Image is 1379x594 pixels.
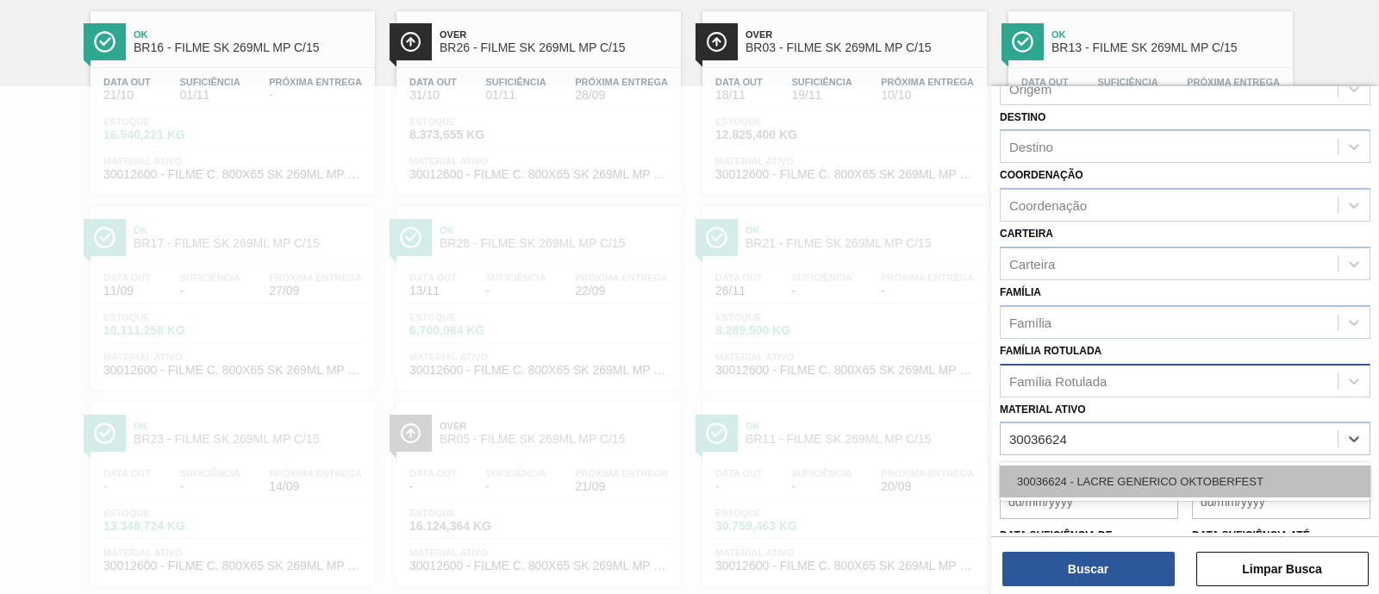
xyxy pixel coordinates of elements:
label: Família Rotulada [1000,345,1101,357]
span: Próxima Entrega [1187,77,1280,87]
img: Ícone [706,31,727,53]
span: Suficiência [1097,77,1157,87]
span: Próxima Entrega [269,77,362,87]
span: Próxima Entrega [881,77,974,87]
span: Data out [715,77,763,87]
img: Ícone [94,31,115,53]
label: Família [1000,286,1041,298]
label: Material ativo [1000,403,1086,416]
img: Ícone [400,31,421,53]
label: Carteira [1000,228,1053,240]
span: Over [440,29,672,40]
span: Ok [134,29,366,40]
span: Data out [103,77,151,87]
span: Data out [1021,77,1069,87]
span: BR26 - FILME SK 269ML MP C/15 [440,41,672,54]
span: Over [746,29,978,40]
label: Data suficiência até [1192,529,1310,541]
span: Suficiência [791,77,852,87]
label: Data suficiência de [1000,529,1113,541]
div: 30036624 - LACRE GENERICO OKTOBERFEST [1000,466,1370,497]
span: BR16 - FILME SK 269ML MP C/15 [134,41,366,54]
label: Coordenação [1000,169,1083,181]
div: Família [1009,315,1051,329]
div: Coordenação [1009,198,1087,213]
label: Destino [1000,111,1045,123]
span: Suficiência [485,77,546,87]
span: Próxima Entrega [575,77,668,87]
span: BR03 - FILME SK 269ML MP C/15 [746,41,978,54]
input: dd/mm/yyyy [1192,485,1370,519]
span: Ok [1051,29,1284,40]
div: Família Rotulada [1009,373,1107,388]
div: Destino [1009,140,1053,154]
div: Carteira [1009,256,1055,271]
span: Data out [409,77,457,87]
input: dd/mm/yyyy [1000,485,1178,519]
img: Ícone [1012,31,1033,53]
div: Origem [1009,81,1051,96]
span: BR13 - FILME SK 269ML MP C/15 [1051,41,1284,54]
span: Suficiência [179,77,240,87]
